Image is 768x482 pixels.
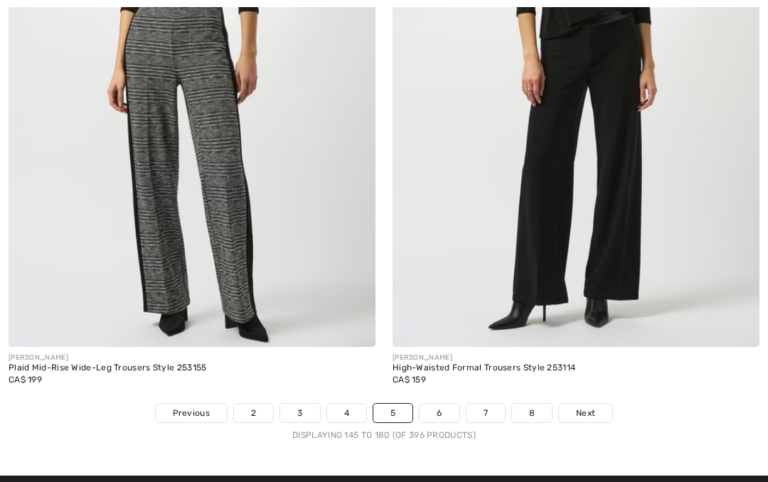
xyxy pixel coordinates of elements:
a: Previous [156,404,227,422]
span: CA$ 159 [393,375,426,385]
a: Next [559,404,612,422]
div: Plaid Mid-Rise Wide-Leg Trousers Style 253155 [9,363,375,373]
a: 3 [280,404,319,422]
a: 5 [373,404,412,422]
div: [PERSON_NAME] [393,353,759,363]
span: CA$ 199 [9,375,42,385]
a: 6 [420,404,459,422]
span: Next [576,407,595,419]
a: 2 [234,404,273,422]
a: 8 [512,404,552,422]
div: High-Waisted Formal Trousers Style 253114 [393,363,759,373]
a: 4 [327,404,366,422]
a: 7 [466,404,505,422]
span: Previous [173,407,210,419]
div: [PERSON_NAME] [9,353,375,363]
